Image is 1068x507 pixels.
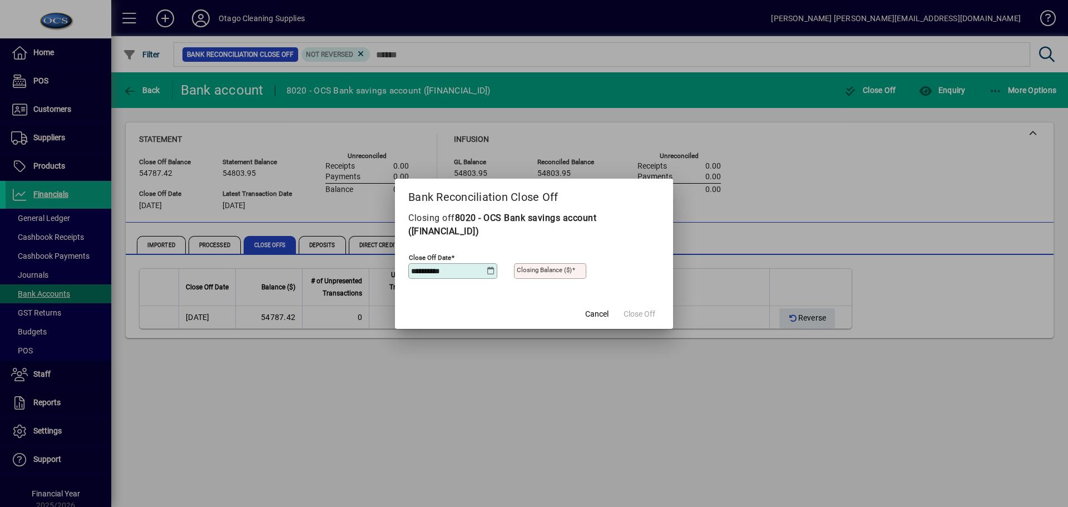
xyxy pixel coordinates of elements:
[579,304,615,324] button: Cancel
[408,213,596,237] strong: 8020 - OCS Bank savings account ([FINANCIAL_ID])
[409,253,451,261] mat-label: Close off date
[517,266,572,274] mat-label: Closing Balance ($)
[585,308,609,320] span: Cancel
[408,211,660,238] p: Closing off
[395,179,673,211] h2: Bank Reconciliation Close Off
